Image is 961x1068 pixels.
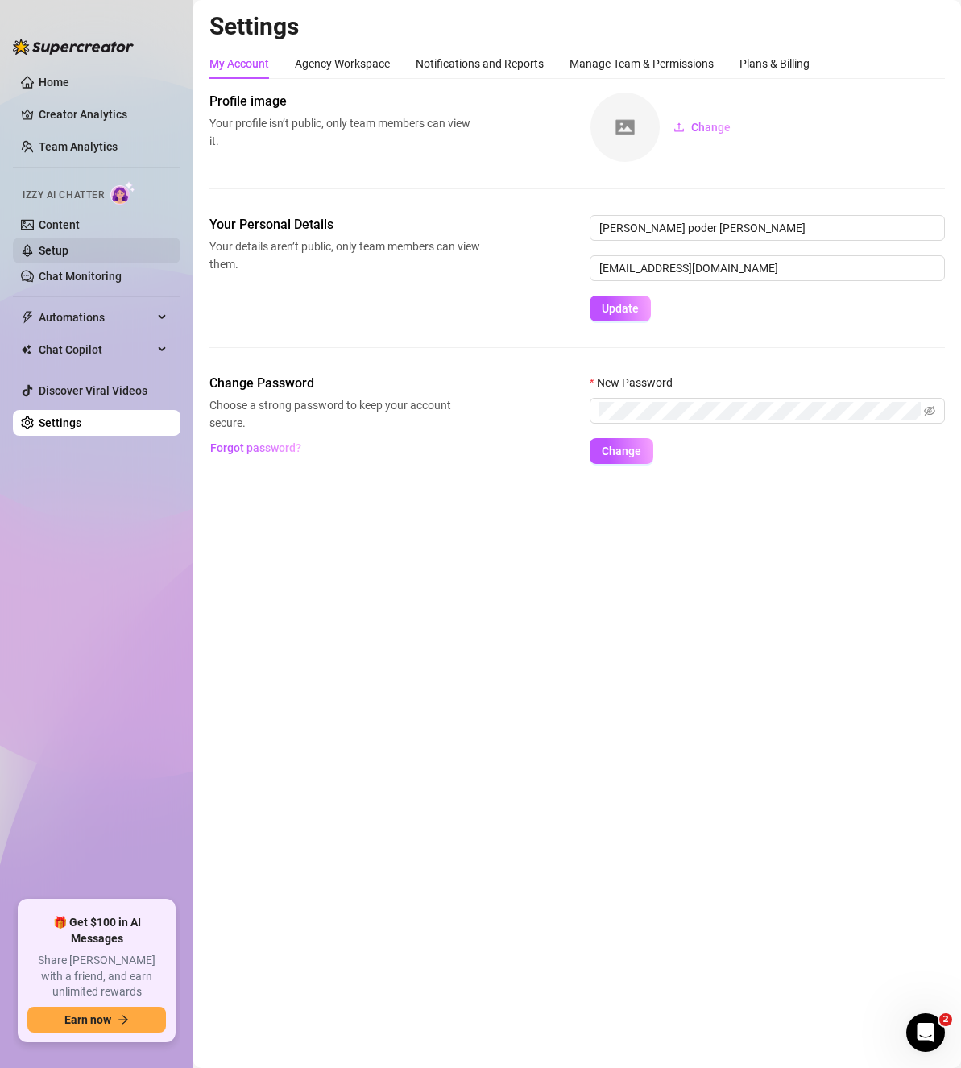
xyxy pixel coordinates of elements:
[602,302,639,315] span: Update
[23,188,104,203] span: Izzy AI Chatter
[209,374,480,393] span: Change Password
[39,101,168,127] a: Creator Analytics
[590,255,945,281] input: Enter new email
[110,181,135,205] img: AI Chatter
[21,311,34,324] span: thunderbolt
[661,114,744,140] button: Change
[691,121,731,134] span: Change
[209,114,480,150] span: Your profile isn’t public, only team members can view it.
[590,93,660,162] img: square-placeholder.png
[27,915,166,946] span: 🎁 Get $100 in AI Messages
[39,416,81,429] a: Settings
[209,92,480,111] span: Profile image
[209,215,480,234] span: Your Personal Details
[939,1013,952,1026] span: 2
[27,953,166,1000] span: Share [PERSON_NAME] with a friend, and earn unlimited rewards
[39,270,122,283] a: Chat Monitoring
[739,55,810,72] div: Plans & Billing
[590,374,683,391] label: New Password
[209,396,480,432] span: Choose a strong password to keep your account secure.
[590,296,651,321] button: Update
[39,140,118,153] a: Team Analytics
[599,402,921,420] input: New Password
[416,55,544,72] div: Notifications and Reports
[602,445,641,457] span: Change
[21,344,31,355] img: Chat Copilot
[27,1007,166,1033] button: Earn nowarrow-right
[39,218,80,231] a: Content
[590,438,653,464] button: Change
[570,55,714,72] div: Manage Team & Permissions
[209,435,301,461] button: Forgot password?
[39,304,153,330] span: Automations
[906,1013,945,1052] iframe: Intercom live chat
[39,244,68,257] a: Setup
[590,215,945,241] input: Enter name
[118,1014,129,1025] span: arrow-right
[39,384,147,397] a: Discover Viral Videos
[924,405,935,416] span: eye-invisible
[210,441,301,454] span: Forgot password?
[209,11,945,42] h2: Settings
[295,55,390,72] div: Agency Workspace
[13,39,134,55] img: logo-BBDzfeDw.svg
[673,122,685,133] span: upload
[209,55,269,72] div: My Account
[39,76,69,89] a: Home
[39,337,153,362] span: Chat Copilot
[64,1013,111,1026] span: Earn now
[209,238,480,273] span: Your details aren’t public, only team members can view them.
